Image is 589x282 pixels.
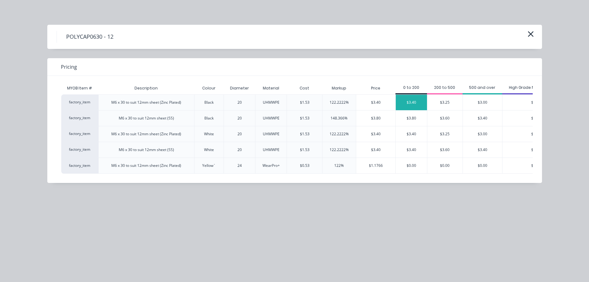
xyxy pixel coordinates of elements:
[204,115,214,121] div: Black
[263,115,280,121] div: UHMWPE
[197,80,220,96] div: Colour
[427,142,463,158] div: $3.60
[300,131,309,137] div: $1.53
[396,95,427,110] div: $3.40
[356,111,395,126] div: $3.80
[57,31,123,43] h4: POLYCAP0630 - 12
[300,147,309,153] div: $1.53
[322,82,356,94] div: Markup
[395,85,427,90] div: 0 to 200
[225,80,254,96] div: Diameter
[396,126,427,142] div: $3.40
[463,142,502,158] div: $3.40
[262,163,280,168] div: WearPro+
[330,100,349,105] div: 122.2222%
[356,126,395,142] div: $3.40
[61,126,98,142] div: factory_item
[463,95,502,110] div: $3.00
[61,63,77,71] span: Pricing
[61,82,98,94] div: MYOB Item #
[237,115,242,121] div: 20
[427,85,463,90] div: 200 to 500
[237,100,242,105] div: 20
[356,82,395,94] div: Price
[427,95,463,110] div: $3.25
[300,100,309,105] div: $1.53
[502,85,570,90] div: High Grade Material (Caps)
[330,131,349,137] div: 122.2222%
[331,115,348,121] div: 148.366%
[263,131,280,137] div: UHMWPE
[356,158,395,173] div: $1.1766
[204,147,214,153] div: White
[502,111,570,126] div: $4.20
[427,111,463,126] div: $3.60
[396,142,427,158] div: $3.40
[427,126,463,142] div: $3.25
[502,142,570,158] div: $4.20
[258,80,284,96] div: Material
[130,80,163,96] div: Description
[263,100,280,105] div: UHMWPE
[237,163,242,168] div: 24
[463,111,502,126] div: $3.40
[330,147,349,153] div: 122.2222%
[300,115,309,121] div: $1.53
[334,163,344,168] div: 122%
[204,131,214,137] div: White
[119,115,174,121] div: M6 x 30 to suit 12mm sheet (SS)
[463,158,502,173] div: $0.00
[119,147,174,153] div: M6 x 30 to suit 12mm sheet (SS)
[204,100,214,105] div: Black
[111,163,181,168] div: M6 x 30 to suit 12mm sheet (Zinc Plated)
[396,158,427,173] div: $0.00
[356,142,395,158] div: $3.40
[463,85,502,90] div: 500 and over
[202,163,216,168] div: Yellow`
[287,82,322,94] div: Cost
[396,111,427,126] div: $3.80
[463,126,502,142] div: $3.00
[356,95,395,110] div: $3.40
[427,158,463,173] div: $0.00
[111,100,181,105] div: M6 x 30 to suit 12mm sheet (Zinc Plated)
[61,142,98,158] div: factory_item
[61,94,98,110] div: factory_item
[263,147,280,153] div: UHMWPE
[502,126,570,142] div: $3.80
[502,158,570,173] div: $0.00
[111,131,181,137] div: M6 x 30 to suit 12mm sheet (Zinc Plated)
[300,163,309,168] div: $0.53
[237,147,242,153] div: 20
[237,131,242,137] div: 20
[61,158,98,174] div: factory_item
[61,110,98,126] div: factory_item
[502,95,570,110] div: $3.80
